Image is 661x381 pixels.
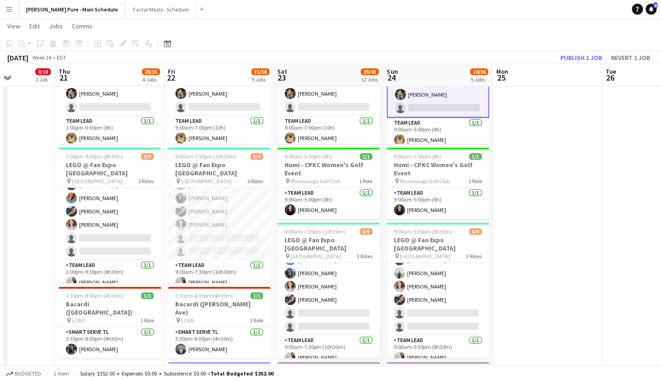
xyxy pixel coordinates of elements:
[35,68,51,75] span: 0/10
[387,118,489,149] app-card-role: Team Lead1/19:00am-5:00pm (8h)[PERSON_NAME]
[361,76,378,83] div: 12 Jobs
[494,72,508,83] span: 25
[285,153,332,160] span: 9:00am-5:00pm (8h)
[394,228,452,235] span: 9:00am-5:30pm (8h30m)
[387,335,489,366] app-card-role: Team Lead1/19:00am-5:30pm (8h30m)[PERSON_NAME]
[277,335,380,366] app-card-role: Team Lead1/19:00am-7:30pm (10h30m)[PERSON_NAME]
[387,224,489,335] app-card-role: Brand Ambassador10A5/79:00am-5:30pm (8h30m)[PERSON_NAME][PERSON_NAME][PERSON_NAME][PERSON_NAME][P...
[607,52,654,64] button: Revert 1 job
[277,224,380,335] app-card-role: Brand Ambassador10A5/79:00am-7:30pm (10h30m)[PERSON_NAME][PERSON_NAME][PERSON_NAME][PERSON_NAME][...
[140,317,154,324] span: 1 Role
[57,72,70,83] span: 21
[557,52,606,64] button: Publish 1 job
[359,178,372,185] span: 1 Role
[385,72,398,83] span: 24
[285,228,345,235] span: 9:00am-7:30pm (10h30m)
[168,287,270,358] app-job-card: 3:30pm-8:00pm (4h30m)1/1Bacardi ([PERSON_NAME] Ave) LCBO1 RoleSmart Serve TL1/13:30pm-8:00pm (4h3...
[277,223,380,358] app-job-card: 9:00am-7:30pm (10h30m)6/9LEGO @ Fan Expo [GEOGRAPHIC_DATA] [GEOGRAPHIC_DATA]3 RolesBrand Ambassad...
[290,178,340,185] span: Mississauga Golf Club
[168,116,270,147] app-card-role: Team Lead1/19:00am-7:00pm (10h)[PERSON_NAME]
[168,147,270,283] app-job-card: 9:00am-7:30pm (10h30m)6/9LEGO @ Fan Expo [GEOGRAPHIC_DATA] [GEOGRAPHIC_DATA]3 RolesBrand Ambassad...
[7,22,20,30] span: View
[50,370,72,377] span: 1 item
[277,161,380,177] h3: Humi - CPKC Women's Golf Event
[277,67,287,76] span: Sat
[210,370,274,377] span: Total Budgeted $352.00
[290,253,341,260] span: [GEOGRAPHIC_DATA]
[168,260,270,291] app-card-role: Team Lead1/19:00am-7:30pm (10h30m)[PERSON_NAME]
[469,228,482,235] span: 6/9
[72,22,92,30] span: Comms
[168,327,270,358] app-card-role: Smart Serve TL1/13:30pm-8:00pm (4h30m)[PERSON_NAME]
[469,153,482,160] span: 1/1
[59,71,161,116] app-card-role: Brand Ambassador5I27A1/21:00pm-9:00pm (8h)[PERSON_NAME]
[19,0,126,18] button: [PERSON_NAME] Pure - Main Schedule
[141,153,154,160] span: 6/9
[138,178,154,185] span: 3 Roles
[168,300,270,316] h3: Bacardi ([PERSON_NAME] Ave)
[59,287,161,358] app-job-card: 3:30pm-8:00pm (4h30m)1/1Bacardi ([GEOGRAPHIC_DATA]) LCBO1 RoleSmart Serve TL1/13:30pm-8:00pm (4h3...
[72,178,122,185] span: [GEOGRAPHIC_DATA]
[653,2,657,8] span: 4
[142,68,160,75] span: 28/35
[252,76,269,83] div: 5 Jobs
[277,147,380,219] app-job-card: 9:00am-5:00pm (8h)1/1Humi - CPKC Women's Golf Event Mississauga Golf Club1 RoleTeam Lead1/19:00am...
[357,253,372,260] span: 3 Roles
[181,317,194,324] span: LCBO
[59,149,161,260] app-card-role: Brand Ambassador15A5/71:00pm-9:30pm (8h30m)[PERSON_NAME][PERSON_NAME][PERSON_NAME][PERSON_NAME][P...
[604,72,616,83] span: 26
[496,67,508,76] span: Mon
[387,147,489,219] app-job-card: 9:00am-5:00pm (8h)1/1Humi - CPKC Women's Golf Event Mississauga Golf Club1 RoleTeam Lead1/19:00am...
[277,188,380,219] app-card-role: Team Lead1/19:00am-5:00pm (8h)[PERSON_NAME]
[360,228,372,235] span: 6/9
[59,300,161,316] h3: Bacardi ([GEOGRAPHIC_DATA])
[167,72,175,83] span: 22
[247,178,263,185] span: 3 Roles
[68,20,96,32] a: Comms
[466,253,482,260] span: 3 Roles
[250,153,263,160] span: 6/9
[66,292,124,299] span: 3:30pm-8:00pm (4h30m)
[250,292,263,299] span: 1/1
[168,71,270,116] app-card-role: Brand Ambassador2I21A1/29:00am-7:00pm (10h)[PERSON_NAME]
[15,370,41,377] span: Budgeted
[30,54,53,61] span: Week 34
[26,20,43,32] a: Edit
[360,153,372,160] span: 1/1
[387,236,489,252] h3: LEGO @ Fan Expo [GEOGRAPHIC_DATA]
[57,54,66,61] div: EDT
[72,317,85,324] span: LCBO
[59,116,161,147] app-card-role: Team Lead1/11:00pm-9:00pm (8h)[PERSON_NAME]
[387,161,489,177] h3: Humi - CPKC Women's Golf Event
[59,260,161,291] app-card-role: Team Lead1/11:00pm-9:30pm (8h30m)[PERSON_NAME]
[126,0,196,18] button: Factor Meals - Schedule
[45,20,66,32] a: Jobs
[175,292,233,299] span: 3:30pm-8:00pm (4h30m)
[605,67,616,76] span: Tue
[276,72,287,83] span: 23
[168,67,175,76] span: Fri
[470,68,488,75] span: 24/36
[59,147,161,283] div: 1:00pm-9:30pm (8h30m)6/9LEGO @ Fan Expo [GEOGRAPHIC_DATA] [GEOGRAPHIC_DATA]3 RolesBrand Ambassado...
[387,223,489,358] app-job-card: 9:00am-5:30pm (8h30m)6/9LEGO @ Fan Expo [GEOGRAPHIC_DATA] [GEOGRAPHIC_DATA]3 RolesBrand Ambassado...
[394,153,441,160] span: 9:00am-5:00pm (8h)
[400,178,450,185] span: Mississauga Golf Club
[470,76,488,83] div: 5 Jobs
[49,22,63,30] span: Jobs
[360,68,379,75] span: 29/43
[59,161,161,177] h3: LEGO @ Fan Expo [GEOGRAPHIC_DATA]
[175,153,236,160] span: 9:00am-7:30pm (10h30m)
[141,292,154,299] span: 1/1
[251,68,269,75] span: 31/38
[387,188,489,219] app-card-role: Team Lead1/19:00am-5:00pm (8h)[PERSON_NAME]
[80,370,274,377] div: Salary $352.00 + Expenses $0.00 + Subsistence $0.00 =
[36,76,50,83] div: 1 Job
[277,236,380,252] h3: LEGO @ Fan Expo [GEOGRAPHIC_DATA]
